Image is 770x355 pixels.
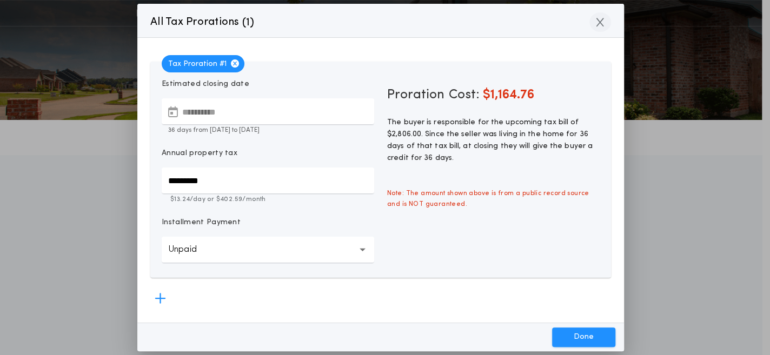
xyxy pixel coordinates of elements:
p: All Tax Prorations ( ) [150,14,255,31]
button: Done [552,327,615,347]
p: Estimated closing date [162,79,374,90]
span: Tax Proration # 1 [162,55,244,72]
span: Proration [387,86,444,104]
span: 1 [246,17,250,28]
p: Annual property tax [162,148,237,159]
p: Installment Payment [162,217,241,228]
input: Annual property tax [162,168,374,193]
span: Note: The amount shown above is from a public record source and is NOT guaranteed. [381,182,606,216]
p: 36 days from [DATE] to [DATE] [162,125,374,135]
span: Cost: [449,89,480,102]
p: Unpaid [168,243,214,256]
button: Unpaid [162,237,374,263]
span: $1,164.76 [483,89,534,102]
p: $13.24 /day or $402.59 /month [162,195,374,204]
span: The buyer is responsible for the upcoming tax bill of $2,806.00. Since the seller was living in t... [387,118,593,162]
